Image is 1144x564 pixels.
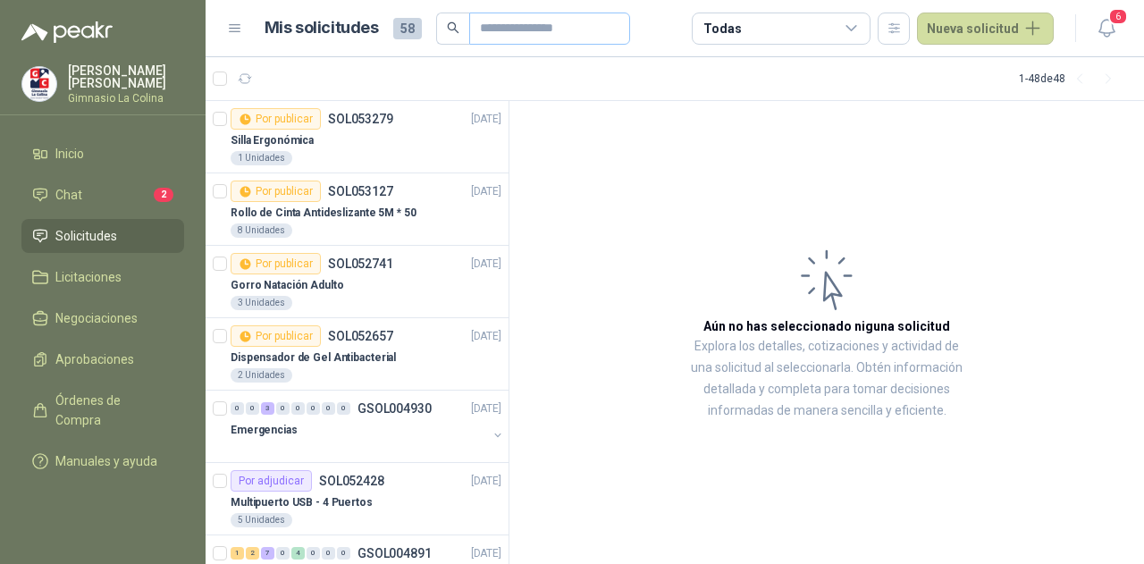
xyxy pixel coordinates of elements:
div: 0 [322,547,335,560]
h3: Aún no has seleccionado niguna solicitud [703,316,950,336]
div: Por publicar [231,181,321,202]
a: Por publicarSOL053279[DATE] Silla Ergonómica1 Unidades [206,101,509,173]
div: Por adjudicar [231,470,312,492]
p: [DATE] [471,545,501,562]
p: [DATE] [471,256,501,273]
a: Manuales y ayuda [21,444,184,478]
p: Gimnasio La Colina [68,93,184,104]
p: [DATE] [471,328,501,345]
div: 0 [231,402,244,415]
p: SOL052428 [319,475,384,487]
div: 5 Unidades [231,513,292,527]
a: 0 0 3 0 0 0 0 0 GSOL004930[DATE] Emergencias [231,398,505,455]
p: SOL052741 [328,257,393,270]
p: [DATE] [471,473,501,490]
div: 0 [337,402,350,415]
span: Manuales y ayuda [55,451,157,471]
p: [PERSON_NAME] [PERSON_NAME] [68,64,184,89]
a: Licitaciones [21,260,184,294]
div: 0 [307,402,320,415]
a: Por adjudicarSOL052428[DATE] Multipuerto USB - 4 Puertos5 Unidades [206,463,509,535]
p: Emergencias [231,422,298,439]
div: Por publicar [231,253,321,274]
h1: Mis solicitudes [265,15,379,41]
span: Órdenes de Compra [55,391,167,430]
div: 0 [307,547,320,560]
p: Dispensador de Gel Antibacterial [231,349,396,366]
div: Por publicar [231,325,321,347]
p: Gorro Natación Adulto [231,277,343,294]
div: 2 [246,547,259,560]
span: Chat [55,185,82,205]
span: Negociaciones [55,308,138,328]
div: 3 Unidades [231,296,292,310]
span: 58 [393,18,422,39]
p: SOL053279 [328,113,393,125]
p: [DATE] [471,183,501,200]
div: 1 [231,547,244,560]
p: GSOL004930 [357,402,432,415]
p: [DATE] [471,400,501,417]
p: GSOL004891 [357,547,432,560]
button: Nueva solicitud [917,13,1054,45]
a: Por publicarSOL052741[DATE] Gorro Natación Adulto3 Unidades [206,246,509,318]
div: 7 [261,547,274,560]
a: Por publicarSOL052657[DATE] Dispensador de Gel Antibacterial2 Unidades [206,318,509,391]
div: 0 [337,547,350,560]
div: 0 [322,402,335,415]
a: Aprobaciones [21,342,184,376]
div: 4 [291,547,305,560]
span: Solicitudes [55,226,117,246]
div: 0 [291,402,305,415]
a: Negociaciones [21,301,184,335]
div: Por publicar [231,108,321,130]
div: 2 Unidades [231,368,292,383]
p: SOL053127 [328,185,393,198]
span: 6 [1108,8,1128,25]
div: 0 [246,402,259,415]
a: Por publicarSOL053127[DATE] Rollo de Cinta Antideslizante 5M * 508 Unidades [206,173,509,246]
div: 0 [276,547,290,560]
p: Explora los detalles, cotizaciones y actividad de una solicitud al seleccionarla. Obtén informaci... [688,336,965,422]
div: Todas [703,19,741,38]
span: Inicio [55,144,84,164]
div: 3 [261,402,274,415]
p: Silla Ergonómica [231,132,314,149]
span: 2 [154,188,173,202]
div: 1 Unidades [231,151,292,165]
a: Inicio [21,137,184,171]
a: Chat2 [21,178,184,212]
img: Logo peakr [21,21,113,43]
a: Órdenes de Compra [21,383,184,437]
div: 8 Unidades [231,223,292,238]
span: Licitaciones [55,267,122,287]
button: 6 [1090,13,1123,45]
div: 0 [276,402,290,415]
a: Solicitudes [21,219,184,253]
p: Multipuerto USB - 4 Puertos [231,494,373,511]
p: Rollo de Cinta Antideslizante 5M * 50 [231,205,416,222]
span: search [447,21,459,34]
p: [DATE] [471,111,501,128]
span: Aprobaciones [55,349,134,369]
div: 1 - 48 de 48 [1019,64,1123,93]
p: SOL052657 [328,330,393,342]
img: Company Logo [22,67,56,101]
